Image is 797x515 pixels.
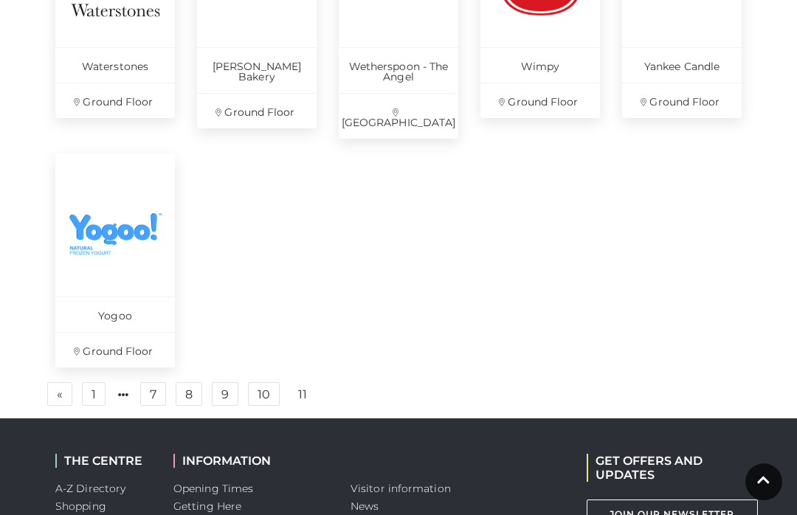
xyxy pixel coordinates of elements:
p: Ground Floor [480,83,600,118]
h2: INFORMATION [173,454,328,468]
p: Yankee Candle [622,47,742,83]
a: Yogoo Ground Floor [55,153,175,367]
a: 10 [248,382,280,406]
a: 8 [176,382,202,406]
a: Shopping [55,500,106,513]
a: 11 [289,383,316,407]
p: Ground Floor [55,332,175,367]
p: Ground Floor [622,83,742,118]
h2: GET OFFERS AND UPDATES [587,454,742,482]
p: Ground Floor [197,93,317,128]
a: A-Z Directory [55,482,125,495]
a: 7 [140,382,166,406]
p: Ground Floor [55,83,175,118]
h2: THE CENTRE [55,454,151,468]
p: [GEOGRAPHIC_DATA] [339,93,458,139]
a: Previous [47,382,72,406]
p: Waterstones [55,47,175,83]
p: Wimpy [480,47,600,83]
span: « [57,389,63,399]
a: News [351,500,379,513]
p: Wetherspoon - The Angel [339,47,458,93]
a: Getting Here [173,500,241,513]
p: Yogoo [55,297,175,332]
a: 1 [82,382,106,406]
p: [PERSON_NAME] Bakery [197,47,317,93]
a: Opening Times [173,482,253,495]
a: Visitor information [351,482,451,495]
a: 9 [212,382,238,406]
